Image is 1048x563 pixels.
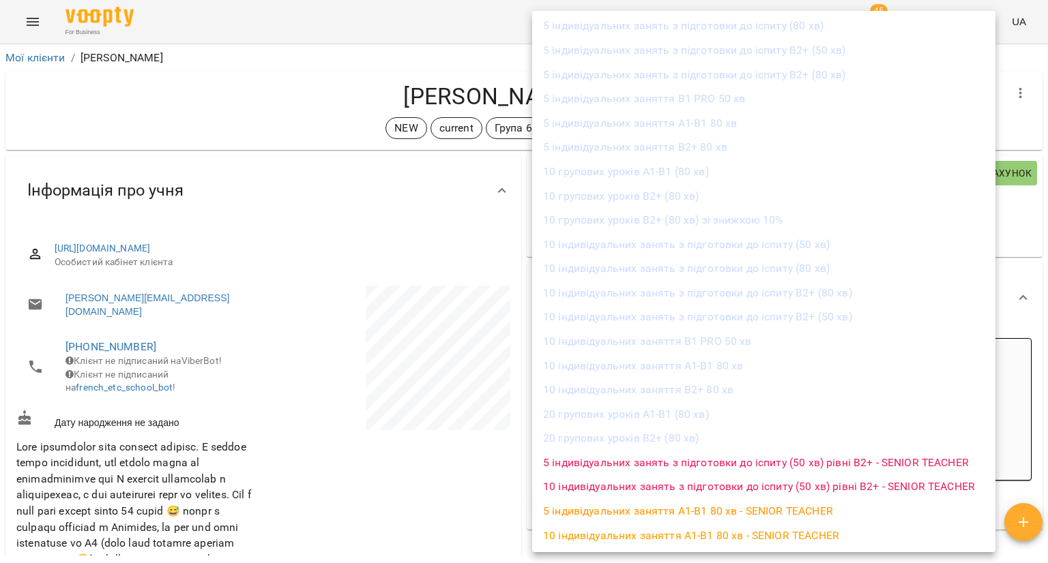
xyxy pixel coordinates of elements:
li: 5 індивідуальних заняття А1-В1 80 хв - SENIOR TEACHER [532,499,995,523]
li: 5 індивідуальних занять з підготовки до іспиту В2+ (80 хв) [532,63,995,87]
li: 10 індивідуальних занять з підготовки до іспиту (80 хв) [532,256,995,281]
li: 10 групових уроків В2+ (80 хв) [532,184,995,209]
li: 10 індивідуальних заняття А1-В1 80 хв - SENIOR TEACHER [532,523,995,548]
li: 10 індивідуальних заняття В2+ 80 хв [532,378,995,402]
li: 20 групових уроків А1-В1 (80 хв) [532,402,995,427]
li: 5 індивідуальних заняття В2+ 80 хв [532,135,995,159]
li: 5 індивідуальних занять з підготовки до іспиту (80 хв) [532,14,995,38]
li: 10 індивідуальних заняття А1-В1 80 хв [532,354,995,378]
li: 5 індивідуальних заняття А1-В1 80 хв [532,111,995,136]
li: 10 індивідуальних занять з підготовки до іспиту (50 хв) [532,232,995,257]
li: 10 групових уроків В2+ (80 хв) зі знижкою 10% [532,208,995,232]
li: 5 індивідуальних занять з підготовки до іспиту В2+ (50 хв) [532,38,995,63]
li: 20 групових уроків В2+ (80 хв) [532,426,995,451]
li: 10 групових уроків А1-В1 (80 хв) [532,159,995,184]
li: 10 індивідуальних занять з підготовки до іспиту В2+ (50 хв) [532,305,995,329]
li: 10 індивідуальних заняття B1 PRO 50 хв [532,329,995,354]
li: 5 індивідуальних занять з підготовки до іспиту (50 хв) рівні В2+ - SENIOR TEACHER [532,451,995,475]
li: 10 індивідуальних занять з підготовки до іспиту (50 хв) рівні В2+ - SENIOR TEACHER [532,474,995,499]
li: 10 індивідуальних занять з підготовки до іспиту В2+ (80 хв) [532,281,995,305]
li: 5 індивідуальних заняття B1 PRO 50 хв [532,87,995,111]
